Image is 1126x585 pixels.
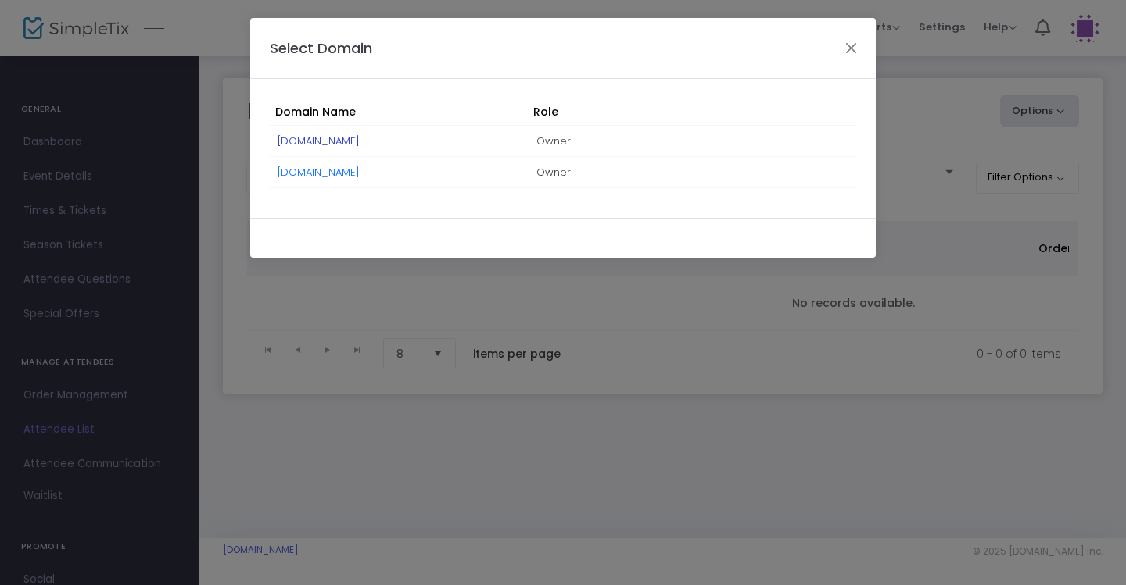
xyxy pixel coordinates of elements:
[278,134,360,148] a: [DOMAIN_NAME]
[278,165,360,180] a: [DOMAIN_NAME]
[536,124,571,158] span: Owner
[841,37,862,58] button: Close
[529,98,856,126] th: Role
[270,98,529,126] th: Domain Name
[536,155,571,189] span: Owner
[270,37,372,59] h4: Select Domain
